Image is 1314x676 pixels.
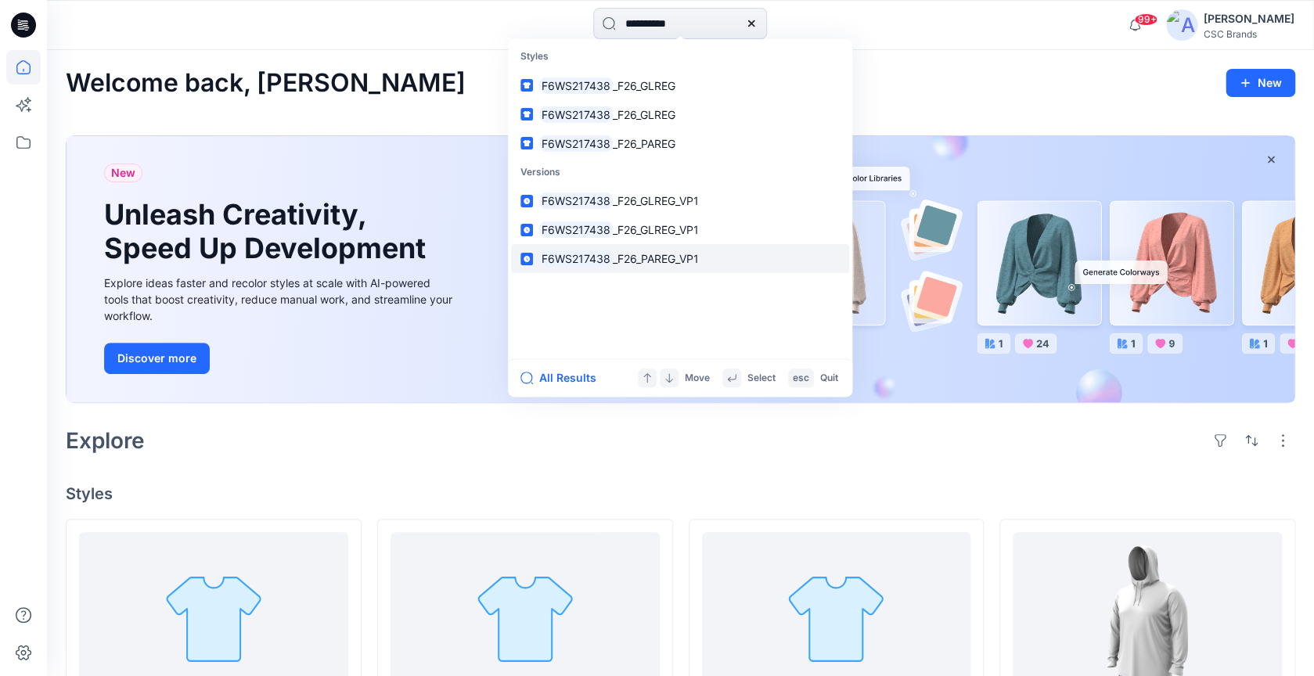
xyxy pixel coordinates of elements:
mark: F6WS217438 [539,135,613,153]
button: Discover more [104,343,210,374]
a: Discover more [104,343,456,374]
span: New [111,164,135,182]
button: All Results [520,369,607,387]
p: Select [747,370,776,387]
mark: F6WS217438 [539,221,613,239]
mark: F6WS217438 [539,106,613,124]
img: avatar [1166,9,1197,41]
p: Styles [511,42,849,71]
a: F6WS217438_F26_GLREG_VP1 [511,186,849,215]
span: _F26_GLREG_VP1 [613,223,699,236]
p: Move [685,370,710,387]
div: Explore ideas faster and recolor styles at scale with AI-powered tools that boost creativity, red... [104,275,456,324]
span: _F26_GLREG [613,108,675,121]
mark: F6WS217438 [539,77,613,95]
a: F6WS217438_F26_PAREG [511,129,849,158]
a: F6WS217438_F26_GLREG [511,100,849,129]
a: F6WS217438_F26_GLREG [511,71,849,100]
h1: Unleash Creativity, Speed Up Development [104,198,433,265]
h2: Welcome back, [PERSON_NAME] [66,69,466,98]
span: _F26_PAREG [613,137,675,150]
span: 99+ [1134,13,1157,26]
h4: Styles [66,484,1295,503]
p: esc [793,370,809,387]
p: Versions [511,158,849,187]
p: Quit [820,370,838,387]
a: F6WS217438_F26_PAREG_VP1 [511,244,849,273]
mark: F6WS217438 [539,192,613,210]
mark: F6WS217438 [539,250,613,268]
span: _F26_PAREG_VP1 [613,252,699,265]
div: [PERSON_NAME] [1204,9,1294,28]
button: New [1226,69,1295,97]
div: CSC Brands [1204,28,1294,40]
a: F6WS217438_F26_GLREG_VP1 [511,215,849,244]
h2: Explore [66,428,145,453]
span: _F26_GLREG_VP1 [613,194,699,207]
span: _F26_GLREG [613,79,675,92]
